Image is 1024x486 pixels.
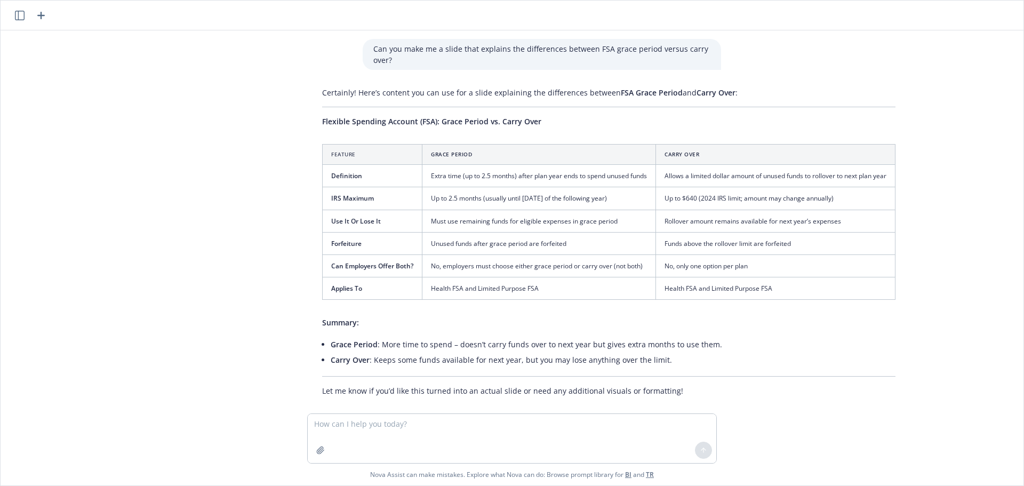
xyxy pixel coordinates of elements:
span: FSA Grace Period [621,87,683,98]
span: Can Employers Offer Both? [331,261,413,270]
a: BI [625,470,631,479]
td: Health FSA and Limited Purpose FSA [422,277,656,300]
p: Can you make me a slide that explains the differences between FSA grace period versus carry over? [373,43,710,66]
li: : Keeps some funds available for next year, but you may lose anything over the limit. [331,352,895,368]
span: Applies To [331,284,362,293]
p: Let me know if you’d like this turned into an actual slide or need any additional visuals or form... [322,385,895,396]
td: Funds above the rollover limit are forfeited [656,232,895,254]
span: Definition [331,171,362,180]
span: Carry Over [665,150,699,158]
td: Health FSA and Limited Purpose FSA [656,277,895,300]
span: Summary: [322,317,359,328]
td: Unused funds after grace period are forfeited [422,232,656,254]
td: Rollover amount remains available for next year’s expenses [656,210,895,232]
td: Up to 2.5 months (usually until [DATE] of the following year) [422,187,656,210]
td: Extra time (up to 2.5 months) after plan year ends to spend unused funds [422,165,656,187]
span: Grace Period [331,339,378,349]
td: Up to $640 (2024 IRS limit; amount may change annually) [656,187,895,210]
td: Allows a limited dollar amount of unused funds to rollover to next plan year [656,165,895,187]
span: Carry Over [697,87,735,98]
td: Must use remaining funds for eligible expenses in grace period [422,210,656,232]
td: No, employers must choose either grace period or carry over (not both) [422,254,656,277]
a: TR [646,470,654,479]
th: Feature [323,145,422,165]
li: : More time to spend – doesn’t carry funds over to next year but gives extra months to use them. [331,337,895,352]
span: Flexible Spending Account (FSA): Grace Period vs. Carry Over [322,116,541,126]
span: Forfeiture [331,239,362,248]
td: No, only one option per plan [656,254,895,277]
span: Carry Over [331,355,370,365]
span: Grace Period [431,150,472,158]
span: IRS Maximum [331,194,374,203]
p: Certainly! Here’s content you can use for a slide explaining the differences between and : [322,87,895,98]
span: Use It Or Lose It [331,217,381,226]
span: Nova Assist can make mistakes. Explore what Nova can do: Browse prompt library for and [370,464,654,485]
